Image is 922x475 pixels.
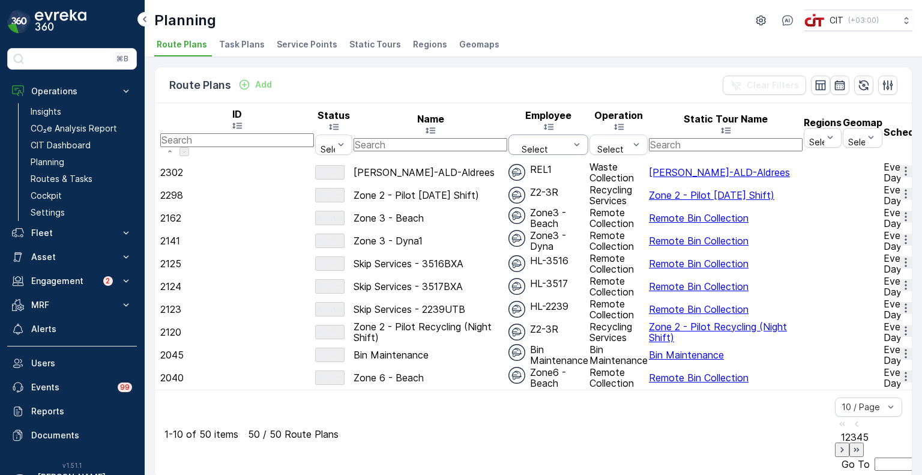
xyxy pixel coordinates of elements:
[316,280,343,292] p: Active
[219,38,265,50] span: Task Plans
[160,327,314,337] p: 2120
[508,230,588,252] div: Zone3 - Dyna
[160,133,314,147] input: Search
[508,110,588,121] p: Employee
[31,123,117,135] p: CO₂e Analysis Report
[508,278,525,295] img: svg%3e
[106,276,110,286] p: 2
[7,269,137,293] button: Engagement2
[508,344,588,366] div: Bin Maintenance
[649,235,749,247] a: Remote Bin Collection
[26,154,137,171] a: Planning
[315,110,352,121] p: Status
[277,38,337,50] span: Service Points
[863,431,869,443] span: 5
[26,137,137,154] a: CIT Dashboard
[315,302,345,316] button: Active
[354,304,507,315] p: Skip Services - 2239UTB
[589,230,648,252] p: Remote Collection
[157,38,207,50] span: Route Plans
[508,164,525,181] img: svg%3e
[7,79,137,103] button: Operations
[857,431,863,443] span: 4
[508,324,525,340] img: svg%3e
[508,164,588,181] div: REL1
[508,207,525,224] img: svg%3e
[160,281,314,292] p: 2124
[649,349,724,361] span: Bin Maintenance
[851,431,857,443] span: 3
[649,372,749,384] span: Remote Bin Collection
[26,171,137,187] a: Routes & Tasks
[160,190,314,201] p: 2298
[589,162,648,183] p: Waste Collection
[160,372,314,383] p: 2040
[31,173,92,185] p: Routes & Tasks
[7,317,137,341] a: Alerts
[354,190,507,201] p: Zone 2 - Pilot [DATE] Shift)
[508,255,525,272] img: svg%3e
[354,213,507,223] p: Zone 3 - Beach
[649,321,787,343] a: Zone 2 - Pilot Recycling (Night Shift)
[316,212,343,224] p: Active
[7,293,137,317] button: MRF
[316,326,343,338] p: Active
[315,325,345,339] button: Active
[804,10,912,31] button: CIT(+03:00)
[649,212,749,224] span: Remote Bin Collection
[31,429,132,441] p: Documents
[7,245,137,269] button: Asset
[589,321,648,343] p: Recycling Services
[31,106,61,118] p: Insights
[589,344,648,366] p: Bin Maintenance
[26,204,137,221] a: Settings
[120,383,130,392] p: 99
[589,207,648,229] p: Remote Collection
[354,372,507,383] p: Zone 6 - Beach
[354,235,507,246] p: Zone 3 - Dyna1
[26,187,137,204] a: Cockpit
[830,14,843,26] p: CIT
[321,145,347,154] p: Select
[315,165,345,180] button: Active
[508,187,588,204] div: Z2-3R
[649,113,803,124] p: Static Tour Name
[248,429,339,440] p: 50 / 50 Route Plans
[747,79,799,91] p: Clear Filters
[316,372,343,384] p: Active
[7,351,137,375] a: Users
[508,324,588,340] div: Z2-3R
[164,429,238,440] p: 1-10 of 50 items
[7,10,31,34] img: logo
[843,117,882,128] p: Geomap
[316,349,343,361] p: Active
[514,145,556,154] p: Select
[316,303,343,315] p: Active
[649,189,774,201] a: Zone 2 - Pilot Recycling (Day Shift)
[649,166,790,178] a: Sharma-ALD-Aldrees
[31,156,64,168] p: Planning
[160,235,314,246] p: 2141
[315,188,345,202] button: Active
[649,303,749,315] span: Remote Bin Collection
[649,189,774,201] span: Zone 2 - Pilot [DATE] Shift)
[160,213,314,223] p: 2162
[848,16,879,25] p: ( +03:00 )
[160,304,314,315] p: 2123
[848,138,875,147] p: Select
[508,367,588,389] div: Zone6 - Beach
[508,230,525,247] img: svg%3e
[315,279,345,294] button: Active
[354,167,507,178] p: [PERSON_NAME]-ALD-Aldrees
[354,281,507,292] p: Skip Services - 3517BXA
[508,367,525,384] img: svg%3e
[316,166,343,178] p: Active
[841,431,845,443] span: 1
[809,138,836,147] p: Select
[349,38,401,50] span: Static Tours
[315,256,345,271] button: Active
[589,253,648,274] p: Remote Collection
[26,120,137,137] a: CO₂e Analysis Report
[649,280,749,292] span: Remote Bin Collection
[842,459,870,470] span: Go To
